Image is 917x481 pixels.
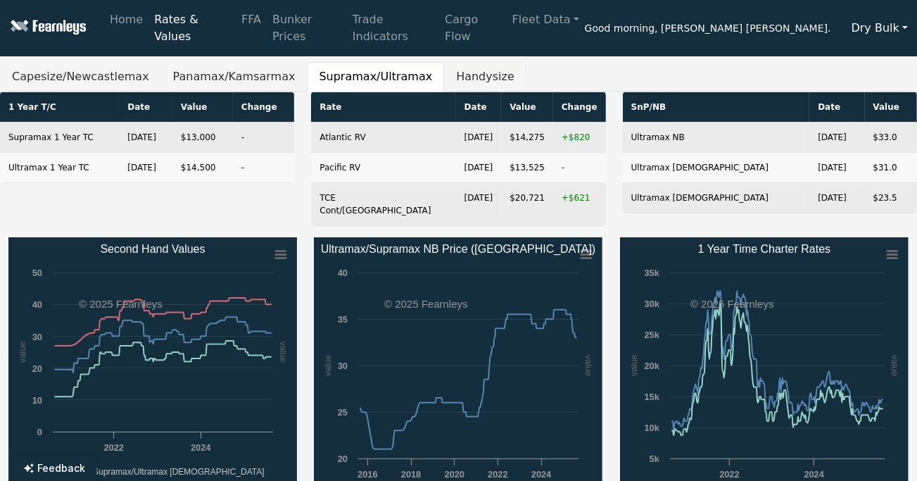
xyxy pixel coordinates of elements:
[104,442,124,453] text: 2022
[628,355,638,377] text: value
[456,123,502,153] td: [DATE]
[236,6,267,34] a: FFA
[32,395,42,406] text: 10
[79,298,163,310] text: © 2025 Fearnleys
[322,355,333,377] text: value
[623,123,810,153] td: Ultramax NB
[311,183,455,226] td: TCE Cont/[GEOGRAPHIC_DATA]
[444,62,526,92] button: Handysize
[507,6,585,34] a: Fleet Data
[865,153,917,183] td: $31.0
[401,469,421,480] text: 2018
[148,6,236,51] a: Rates & Values
[311,92,455,123] th: Rate
[456,153,502,183] td: [DATE]
[338,407,348,418] text: 25
[191,442,211,453] text: 2024
[865,183,917,213] td: $23.5
[456,183,502,226] td: [DATE]
[172,92,233,123] th: Value
[531,469,552,480] text: 2024
[501,123,553,153] td: $14,275
[17,342,27,363] text: value
[644,299,659,309] text: 30k
[347,6,439,51] a: Trade Indicators
[649,454,659,464] text: 5k
[311,123,455,153] td: Atlantic RV
[32,299,42,310] text: 40
[865,123,917,153] td: $33.0
[233,92,294,123] th: Change
[553,123,606,153] td: +$820
[32,332,42,342] text: 30
[172,123,233,153] td: $13,000
[7,20,86,37] img: Fearnleys Logo
[644,423,659,433] text: 10k
[119,92,172,123] th: Date
[384,298,468,310] text: © 2025 Fearnleys
[644,392,659,402] text: 15k
[307,62,444,92] button: Supramax/Ultramax
[338,268,348,278] text: 40
[644,330,659,340] text: 25k
[93,467,265,477] text: Supramax/Ultramax [DEMOGRAPHIC_DATA]
[488,469,508,480] text: 2022
[623,183,810,213] td: Ultramax [DEMOGRAPHIC_DATA]
[37,427,42,437] text: 0
[809,92,864,123] th: Date
[338,361,348,371] text: 30
[338,454,348,464] text: 20
[585,18,831,42] span: Good morning, [PERSON_NAME] [PERSON_NAME].
[501,153,553,183] td: $13,525
[172,153,233,183] td: $14,500
[865,92,917,123] th: Value
[32,363,42,374] text: 20
[311,153,455,183] td: Pacific RV
[697,243,830,255] text: 1 Year Time Charter Rates
[233,153,294,183] td: -
[553,92,606,123] th: Change
[161,62,308,92] button: Panamax/Kamsarmax
[690,298,774,310] text: © 2025 Fearnleys
[501,92,553,123] th: Value
[445,469,464,480] text: 2020
[233,123,294,153] td: -
[890,355,900,377] text: value
[583,355,594,377] text: value
[104,6,148,34] a: Home
[32,268,42,278] text: 50
[267,6,347,51] a: Bunker Prices
[809,183,864,213] td: [DATE]
[809,153,864,183] td: [DATE]
[278,342,289,363] text: value
[439,6,507,51] a: Cargo Flow
[456,92,502,123] th: Date
[719,469,739,480] text: 2022
[100,243,205,255] text: Second Hand Values
[338,314,348,325] text: 35
[553,153,606,183] td: -
[321,243,596,256] text: Ultramax/Supramax NB Price ([GEOGRAPHIC_DATA])
[644,361,659,371] text: 20k
[501,183,553,226] td: $20,721
[842,15,917,42] button: Dry Bulk
[119,123,172,153] td: [DATE]
[119,153,172,183] td: [DATE]
[553,183,606,226] td: +$621
[809,123,864,153] td: [DATE]
[358,469,377,480] text: 2016
[804,469,824,480] text: 2024
[623,153,810,183] td: Ultramax [DEMOGRAPHIC_DATA]
[644,268,659,278] text: 35k
[623,92,810,123] th: SnP/NB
